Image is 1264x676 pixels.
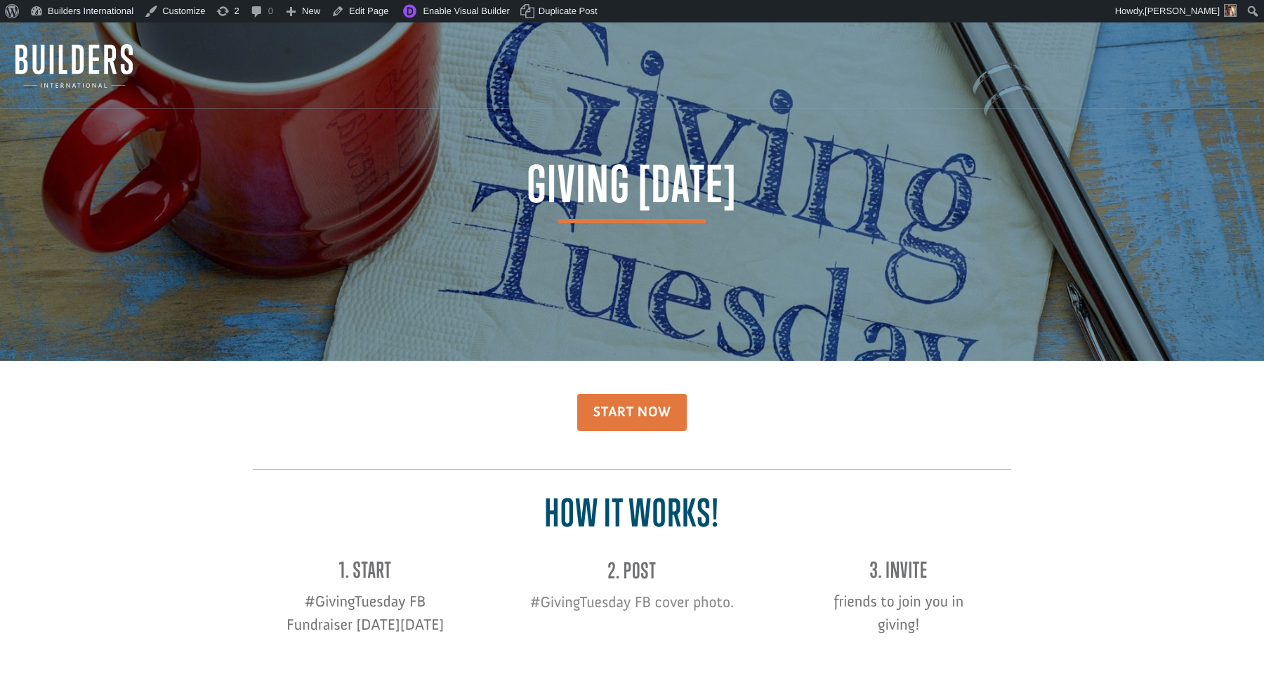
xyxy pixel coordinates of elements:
h2: 2. Post [520,558,744,590]
span: Giving [DATE] [527,159,737,223]
img: Builders International [15,44,133,88]
h2: How it works! [253,491,1011,542]
span: friends to join you in giving! [834,592,963,634]
h2: 1. Start [281,557,449,590]
span: #GivingTuesday FB Fundraiser [DATE][DATE] [287,592,444,634]
h1: 3. Invite [815,557,983,590]
span: [PERSON_NAME] [1145,6,1220,16]
span: #GivingTuesday FB cover photo. [530,592,734,611]
a: START NOW [577,394,687,432]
